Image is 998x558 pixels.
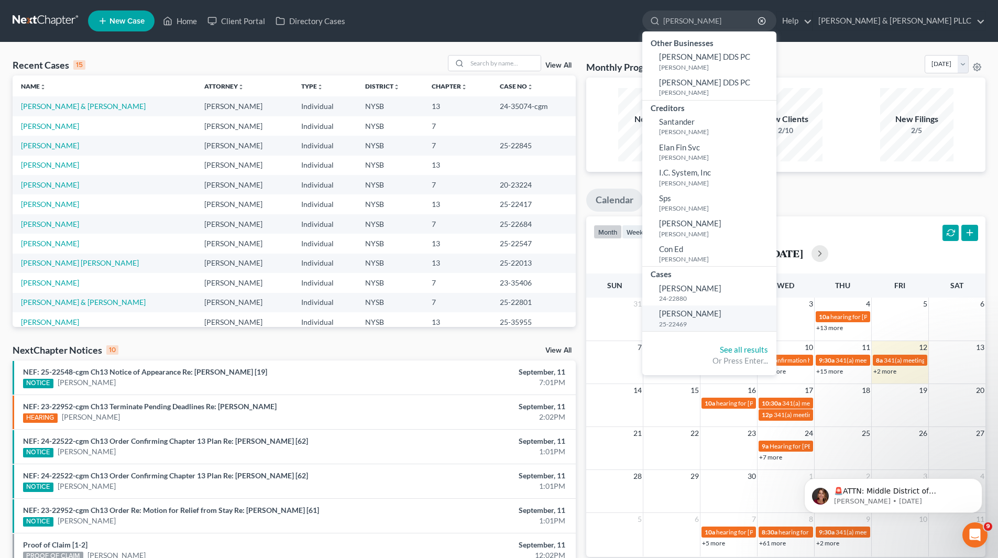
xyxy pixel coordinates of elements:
[979,298,985,310] span: 6
[293,96,357,116] td: Individual
[659,52,750,61] span: [PERSON_NAME] DDS PC
[642,49,776,74] a: [PERSON_NAME] DDS PC[PERSON_NAME]
[21,298,146,307] a: [PERSON_NAME] & [PERSON_NAME]
[918,427,928,440] span: 26
[659,179,774,188] small: [PERSON_NAME]
[196,254,293,273] td: [PERSON_NAME]
[196,273,293,292] td: [PERSON_NAME]
[762,528,777,536] span: 8:30a
[23,402,277,411] a: NEF: 23-22952-cgm Ch13 Terminate Pending Deadlines Re: [PERSON_NAME]
[808,298,814,310] span: 3
[23,436,308,445] a: NEF: 24-22522-cgm Ch13 Order Confirming Chapter 13 Plan Re: [PERSON_NAME] [62]
[762,399,781,407] span: 10:30a
[642,101,776,114] div: Creditors
[196,234,293,253] td: [PERSON_NAME]
[782,399,883,407] span: 341(a) meeting for [PERSON_NAME]
[393,84,400,90] i: unfold_more
[491,194,576,214] td: 25-22417
[637,341,643,354] span: 7
[618,113,692,125] div: New Leads
[659,244,683,254] span: Con Ed
[293,175,357,194] td: Individual
[759,539,786,547] a: +61 more
[23,448,53,457] div: NOTICE
[922,298,928,310] span: 5
[23,367,267,376] a: NEF: 25-22548-cgm Ch13 Notice of Appearance Re: [PERSON_NAME] [19]
[659,143,700,152] span: Elan Fin Svc
[594,225,622,239] button: month
[622,225,648,239] button: week
[21,318,79,326] a: [PERSON_NAME]
[13,344,118,356] div: NextChapter Notices
[788,456,998,530] iframe: Intercom notifications message
[861,384,871,397] span: 18
[423,254,491,273] td: 13
[423,136,491,155] td: 7
[21,200,79,209] a: [PERSON_NAME]
[391,505,565,516] div: September, 11
[491,273,576,292] td: 23-35406
[357,273,423,292] td: NYSB
[238,84,244,90] i: unfold_more
[158,12,202,30] a: Home
[196,156,293,175] td: [PERSON_NAME]
[196,175,293,194] td: [PERSON_NAME]
[293,156,357,175] td: Individual
[659,78,750,87] span: [PERSON_NAME] DDS PC
[705,528,715,536] span: 10a
[21,122,79,130] a: [PERSON_NAME]
[293,254,357,273] td: Individual
[196,312,293,332] td: [PERSON_NAME]
[769,248,803,259] h2: [DATE]
[984,522,992,531] span: 9
[759,453,782,461] a: +7 more
[642,215,776,241] a: [PERSON_NAME][PERSON_NAME]
[21,160,79,169] a: [PERSON_NAME]
[975,384,985,397] span: 20
[293,136,357,155] td: Individual
[689,384,700,397] span: 15
[880,113,953,125] div: New Filings
[293,116,357,136] td: Individual
[694,513,700,526] span: 6
[491,214,576,234] td: 25-22684
[491,175,576,194] td: 20-23224
[357,156,423,175] td: NYSB
[659,63,774,72] small: [PERSON_NAME]
[357,194,423,214] td: NYSB
[423,312,491,332] td: 13
[491,254,576,273] td: 25-22013
[716,399,797,407] span: hearing for [PERSON_NAME]
[777,281,794,290] span: Wed
[196,116,293,136] td: [PERSON_NAME]
[357,116,423,136] td: NYSB
[659,127,774,136] small: [PERSON_NAME]
[642,267,776,280] div: Cases
[816,324,843,332] a: +13 more
[391,401,565,412] div: September, 11
[659,320,774,329] small: 25-22469
[23,540,87,549] a: Proof of Claim [1-2]
[632,384,643,397] span: 14
[759,367,786,375] a: +30 more
[618,125,692,136] div: 1/10
[642,114,776,139] a: Santander[PERSON_NAME]
[884,356,985,364] span: 341(a) meeting for [PERSON_NAME]
[391,471,565,481] div: September, 11
[21,220,79,228] a: [PERSON_NAME]
[357,175,423,194] td: NYSB
[642,305,776,331] a: [PERSON_NAME]25-22469
[423,175,491,194] td: 7
[21,102,146,111] a: [PERSON_NAME] & [PERSON_NAME]
[491,293,576,312] td: 25-22801
[40,84,46,90] i: unfold_more
[689,427,700,440] span: 22
[876,356,883,364] span: 8a
[109,17,145,25] span: New Case
[500,82,533,90] a: Case Nounfold_more
[749,125,822,136] div: 2/10
[720,345,768,354] a: See all results
[642,74,776,100] a: [PERSON_NAME] DDS PC[PERSON_NAME]
[13,59,85,71] div: Recent Cases
[918,341,928,354] span: 12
